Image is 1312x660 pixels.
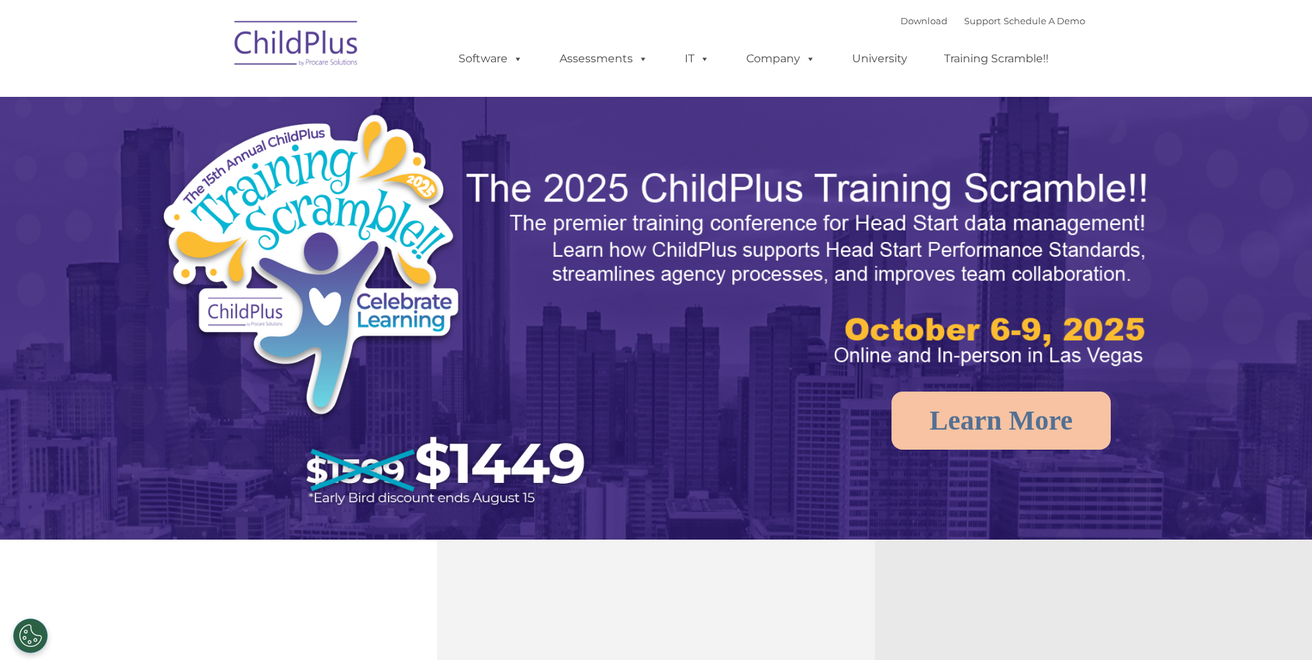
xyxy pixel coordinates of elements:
[964,15,1001,26] a: Support
[671,45,723,73] a: IT
[546,45,662,73] a: Assessments
[228,11,366,80] img: ChildPlus by Procare Solutions
[838,45,921,73] a: University
[900,15,1085,26] font: |
[930,45,1062,73] a: Training Scramble!!
[900,15,948,26] a: Download
[13,618,48,653] button: Cookies Settings
[445,45,537,73] a: Software
[1004,15,1085,26] a: Schedule A Demo
[891,392,1111,450] a: Learn More
[732,45,829,73] a: Company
